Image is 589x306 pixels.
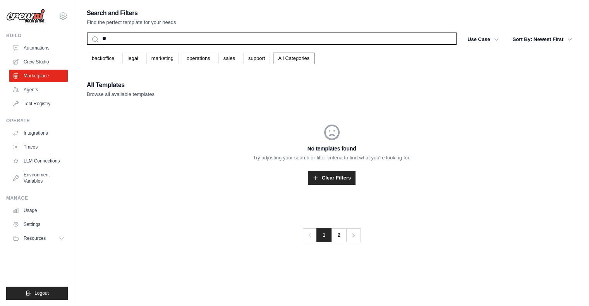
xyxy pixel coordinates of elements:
img: Logo [6,9,45,24]
span: Resources [24,235,46,241]
a: Crew Studio [9,56,68,68]
p: Try adjusting your search or filter criteria to find what you're looking for. [87,154,577,162]
div: Operate [6,118,68,124]
p: Browse all available templates [87,91,155,98]
a: Settings [9,218,68,231]
h2: Search and Filters [87,8,176,19]
span: 1 [316,228,331,242]
a: Clear Filters [308,171,355,185]
h3: No templates found [87,145,577,152]
a: support [243,53,270,64]
a: Automations [9,42,68,54]
a: All Categories [273,53,314,64]
a: LLM Connections [9,155,68,167]
div: Build [6,32,68,39]
a: legal [122,53,143,64]
span: Logout [34,290,49,296]
a: marketing [146,53,179,64]
a: Usage [9,204,68,217]
a: Tool Registry [9,97,68,110]
a: Marketplace [9,70,68,82]
a: backoffice [87,53,119,64]
button: Resources [9,232,68,244]
button: Sort By: Newest First [508,32,577,46]
nav: Pagination [303,228,361,242]
button: Use Case [463,32,503,46]
p: Find the perfect template for your needs [87,19,176,26]
a: Environment Variables [9,169,68,187]
a: Integrations [9,127,68,139]
a: 2 [331,228,347,242]
a: sales [218,53,240,64]
h2: All Templates [87,80,155,91]
button: Logout [6,287,68,300]
a: Agents [9,84,68,96]
a: operations [182,53,215,64]
a: Traces [9,141,68,153]
div: Manage [6,195,68,201]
